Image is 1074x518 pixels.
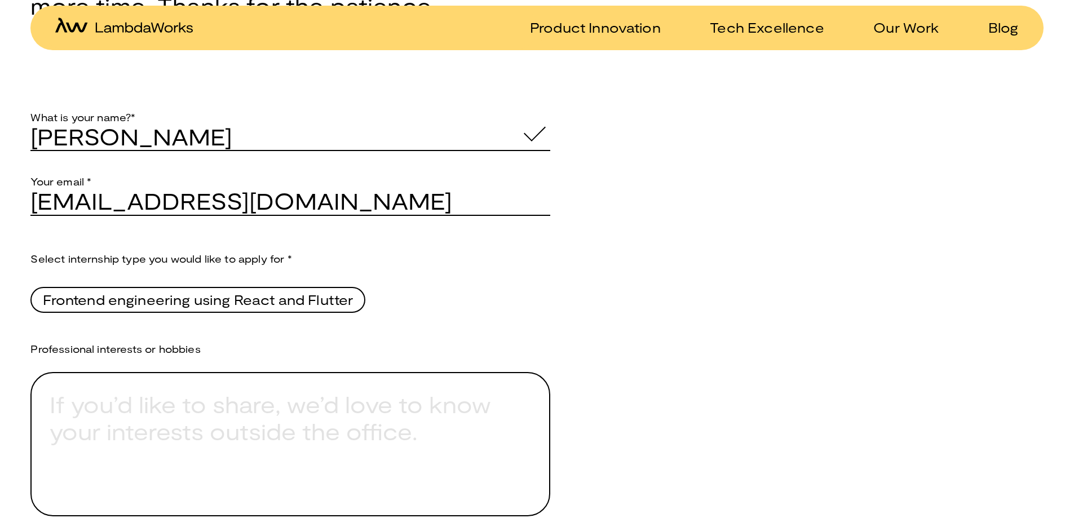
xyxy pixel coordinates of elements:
textarea: List your personal interests or hobbies. [30,372,550,516]
p: Our Work [873,19,939,36]
p: What is your name?* [30,87,550,123]
a: Blog [975,19,1019,36]
p: Tech Excellence [710,19,824,36]
a: Product Innovation [516,19,661,36]
p: Your email * [30,151,550,188]
p: Select internship type you would like to apply for * [30,253,550,265]
input: your@email.com [30,188,550,215]
span: Frontend engineering using React and Flutter [43,290,353,309]
a: Our Work [860,19,939,36]
input: Your name [30,123,550,150]
p: Professional interests or hobbies [30,318,550,355]
p: Blog [988,19,1019,36]
a: home-icon [55,17,193,37]
p: Product Innovation [530,19,661,36]
a: Tech Excellence [696,19,824,36]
